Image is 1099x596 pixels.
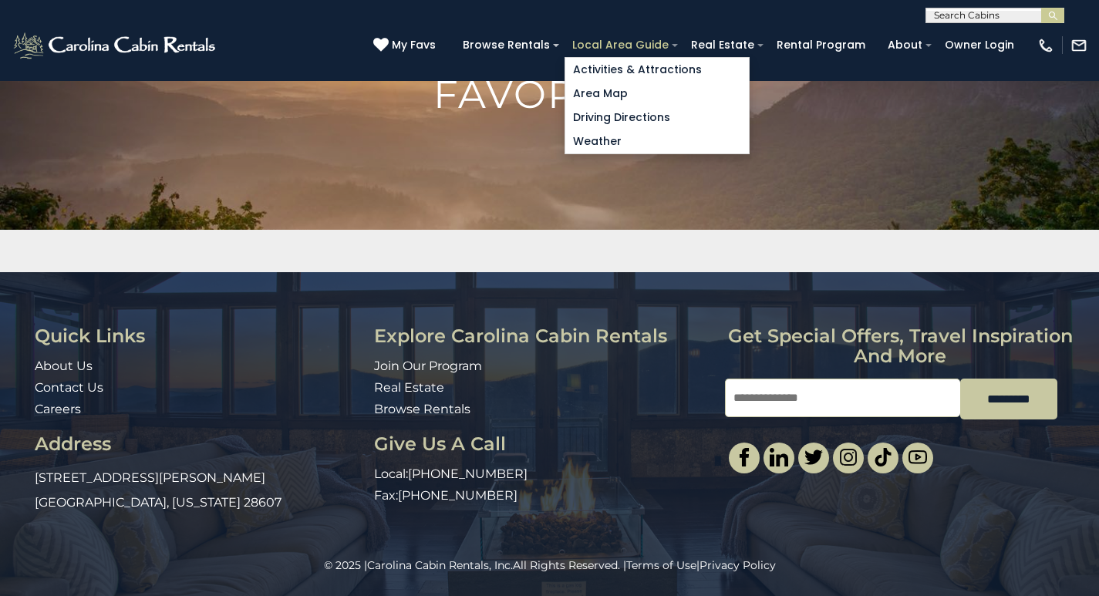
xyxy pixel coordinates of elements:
a: Contact Us [35,380,103,395]
span: My Favs [392,37,436,53]
a: Activities & Attractions [565,58,749,82]
a: [PHONE_NUMBER] [398,488,517,503]
img: facebook-single.svg [735,448,753,466]
h3: Explore Carolina Cabin Rentals [374,326,713,346]
a: My Favs [373,37,440,54]
a: Browse Rentals [374,402,470,416]
a: Real Estate [683,33,762,57]
a: Browse Rentals [455,33,558,57]
img: phone-regular-white.png [1037,37,1054,54]
a: Driving Directions [565,106,749,130]
p: All Rights Reserved. | | [35,557,1064,573]
span: © 2025 | [324,558,513,572]
a: Rental Program [769,33,873,57]
h3: Give Us A Call [374,434,713,454]
a: Join Our Program [374,359,482,373]
h3: Address [35,434,362,454]
img: twitter-single.svg [804,448,823,466]
a: Weather [565,130,749,153]
h3: Quick Links [35,326,362,346]
img: tiktok.svg [874,448,892,466]
a: About [880,33,930,57]
a: Terms of Use [626,558,696,572]
img: youtube-light.svg [909,448,927,466]
h3: Get special offers, travel inspiration and more [725,326,1076,367]
a: Owner Login [937,33,1022,57]
a: Real Estate [374,380,444,395]
a: [PHONE_NUMBER] [408,466,528,481]
a: Carolina Cabin Rentals, Inc. [367,558,513,572]
a: About Us [35,359,93,373]
a: Local Area Guide [565,33,676,57]
img: White-1-2.png [12,30,220,61]
a: Careers [35,402,81,416]
p: [STREET_ADDRESS][PERSON_NAME] [GEOGRAPHIC_DATA], [US_STATE] 28607 [35,466,362,515]
a: Privacy Policy [700,558,776,572]
img: mail-regular-white.png [1070,37,1087,54]
p: Fax: [374,487,713,505]
img: linkedin-single.svg [770,448,788,466]
p: Local: [374,466,713,483]
a: Area Map [565,82,749,106]
img: instagram-single.svg [839,448,858,466]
